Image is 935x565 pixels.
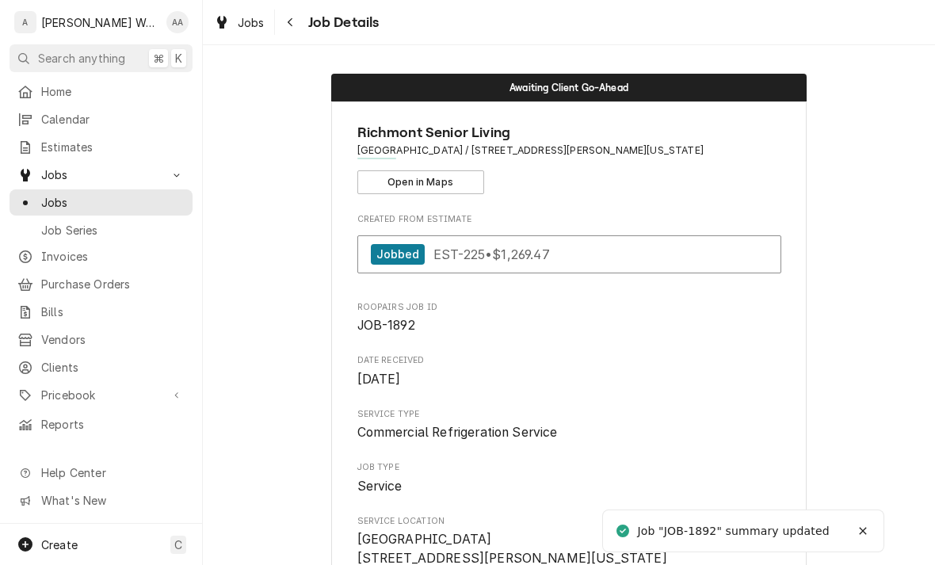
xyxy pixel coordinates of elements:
span: Invoices [41,248,185,265]
a: Go to Pricebook [10,382,193,408]
a: Clients [10,354,193,380]
button: Search anything⌘K [10,44,193,72]
span: Purchase Orders [41,276,185,292]
span: Jobs [238,14,265,31]
span: Date Received [357,370,781,389]
div: Aaron Anderson's Avatar [166,11,189,33]
div: Client Information [357,122,781,194]
span: C [174,536,182,553]
span: What's New [41,492,183,509]
span: ⌘ [153,50,164,67]
div: Service Type [357,408,781,442]
a: Estimates [10,134,193,160]
span: Calendar [41,111,185,128]
span: Service Type [357,423,781,442]
a: Invoices [10,243,193,269]
span: [DATE] [357,372,401,387]
span: Jobs [41,166,161,183]
div: Date Received [357,354,781,388]
span: Search anything [38,50,125,67]
span: K [175,50,182,67]
a: Calendar [10,106,193,132]
span: Vendors [41,331,185,348]
span: EST-225 • $1,269.47 [433,246,550,262]
div: Jobbed [371,244,426,265]
div: Job Type [357,461,781,495]
span: Service [357,479,403,494]
div: [PERSON_NAME] Works LLC [41,14,158,31]
div: Job "JOB-1892" summary updated [637,523,831,540]
a: Vendors [10,326,193,353]
button: Navigate back [278,10,303,35]
span: Address [357,143,781,158]
div: Created From Estimate [357,213,781,281]
a: Go to What's New [10,487,193,513]
span: Service Location [357,515,781,528]
span: Roopairs Job ID [357,316,781,335]
span: Clients [41,359,185,376]
a: Jobs [208,10,271,36]
span: Jobs [41,194,185,211]
span: Roopairs Job ID [357,301,781,314]
span: Home [41,83,185,100]
span: Commercial Refrigeration Service [357,425,558,440]
div: Status [331,74,807,101]
span: JOB-1892 [357,318,415,333]
span: Name [357,122,781,143]
div: AA [166,11,189,33]
a: Job Series [10,217,193,243]
a: Reports [10,411,193,437]
a: Go to Help Center [10,460,193,486]
a: Purchase Orders [10,271,193,297]
a: Home [10,78,193,105]
span: Job Type [357,461,781,474]
span: Job Type [357,477,781,496]
span: Help Center [41,464,183,481]
span: Bills [41,303,185,320]
a: Bills [10,299,193,325]
a: Go to Jobs [10,162,193,188]
div: Roopairs Job ID [357,301,781,335]
span: Job Series [41,222,185,239]
span: Create [41,538,78,552]
span: Job Details [303,12,380,33]
a: Jobs [10,189,193,216]
span: Reports [41,416,185,433]
span: Estimates [41,139,185,155]
span: Date Received [357,354,781,367]
span: Awaiting Client Go-Ahead [509,82,628,93]
div: A [14,11,36,33]
span: Pricebook [41,387,161,403]
span: Service Type [357,408,781,421]
button: Open in Maps [357,170,484,194]
span: Created From Estimate [357,213,781,226]
a: View Estimate [357,235,781,274]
